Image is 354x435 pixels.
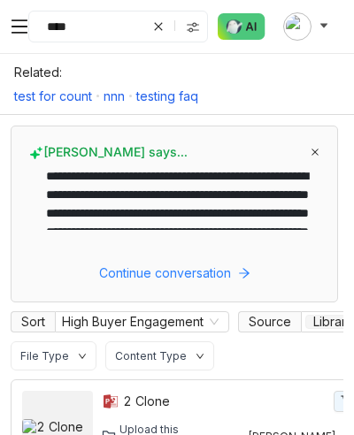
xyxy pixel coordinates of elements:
[11,311,55,332] span: Sort
[238,311,301,332] span: Source
[104,88,125,103] a: nnn
[283,12,312,41] img: avatar
[62,312,222,332] nz-select-item: High Buyer Engagement
[218,13,265,40] img: ask-buddy-normal.svg
[14,88,92,103] a: test for count
[99,263,231,283] span: Continue conversation
[29,263,319,284] button: Continue conversation
[186,20,200,34] img: search-type.svg
[313,316,353,328] div: Library
[29,144,188,160] span: [PERSON_NAME] says...
[20,349,69,362] div: File Type
[115,349,187,362] div: Content Type
[22,419,93,434] img: 2 Clone
[136,88,198,103] a: testing faq
[14,65,340,80] div: Related:
[29,146,43,160] img: buddy-says
[102,393,119,410] img: pptx.svg
[123,392,330,411] a: 2 Clone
